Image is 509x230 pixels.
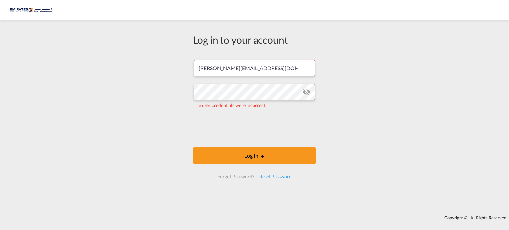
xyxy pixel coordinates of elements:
span: The user credentials were incorrect. [194,102,266,108]
div: Forgot Password? [215,171,256,183]
input: Enter email/phone number [194,60,315,76]
img: c67187802a5a11ec94275b5db69a26e6.png [10,3,55,18]
button: LOGIN [193,147,316,164]
md-icon: icon-eye-off [303,88,311,96]
iframe: reCAPTCHA [204,115,305,141]
div: Log in to your account [193,33,316,47]
div: Reset Password [257,171,294,183]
